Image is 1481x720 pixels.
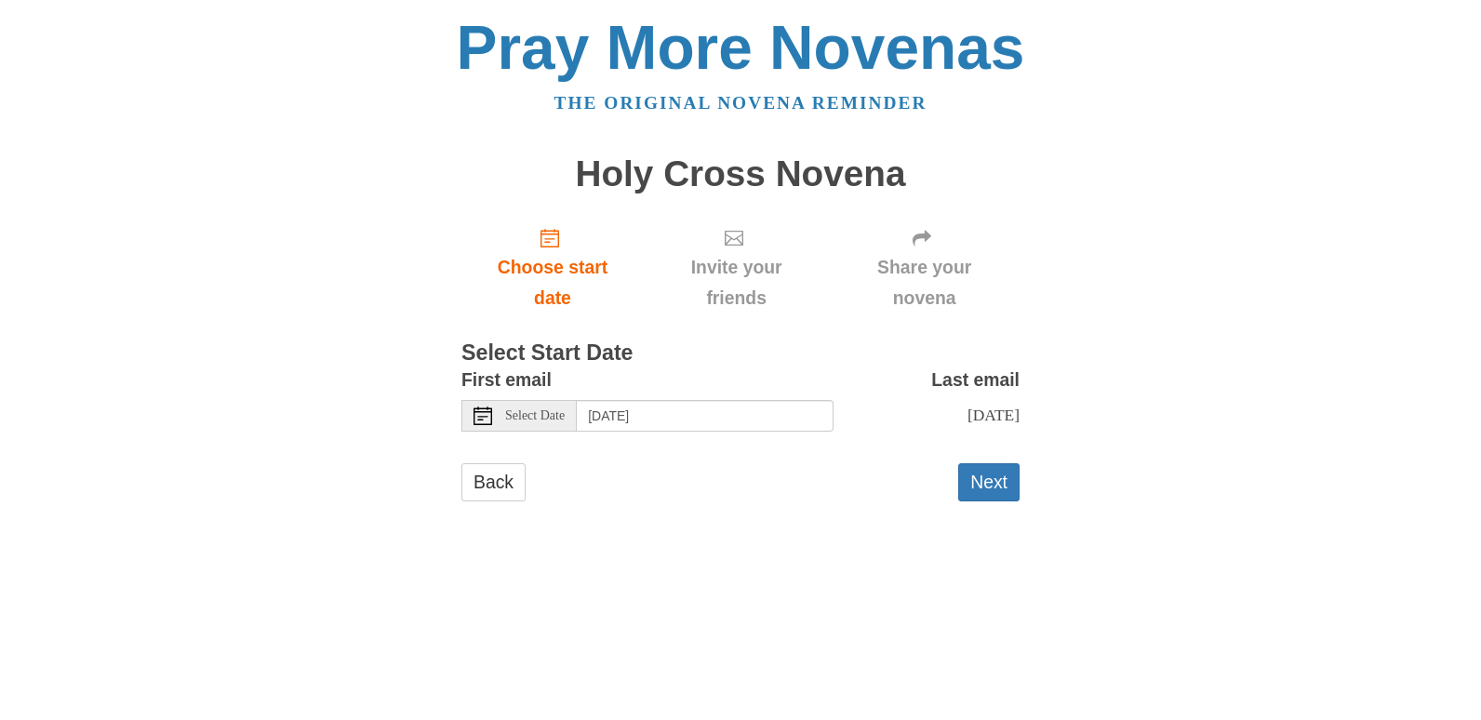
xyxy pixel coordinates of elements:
span: Choose start date [480,252,625,313]
button: Next [958,463,1020,501]
span: Select Date [505,409,565,422]
label: First email [461,365,552,395]
a: Back [461,463,526,501]
a: The original novena reminder [554,93,927,113]
span: Invite your friends [662,252,810,313]
h3: Select Start Date [461,341,1020,366]
a: Pray More Novenas [457,13,1025,82]
span: Share your novena [847,252,1001,313]
span: [DATE] [967,406,1020,424]
div: Click "Next" to confirm your start date first. [644,212,829,323]
h1: Holy Cross Novena [461,154,1020,194]
a: Choose start date [461,212,644,323]
label: Last email [931,365,1020,395]
div: Click "Next" to confirm your start date first. [829,212,1020,323]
